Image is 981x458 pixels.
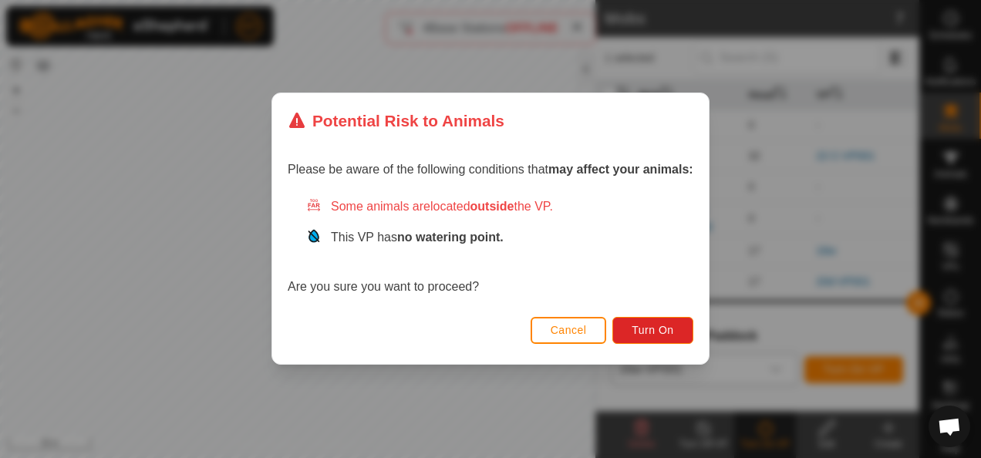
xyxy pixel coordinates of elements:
strong: may affect your animals: [548,163,693,177]
strong: outside [470,200,514,214]
button: Turn On [613,317,693,344]
span: Turn On [632,325,674,337]
div: Some animals are [306,198,693,217]
strong: no watering point. [397,231,504,244]
div: Potential Risk to Animals [288,109,504,133]
div: Are you sure you want to proceed? [288,198,693,297]
button: Cancel [531,317,607,344]
span: Please be aware of the following conditions that [288,163,693,177]
span: Cancel [551,325,587,337]
span: located the VP. [430,200,553,214]
span: This VP has [331,231,504,244]
div: Open chat [929,406,970,447]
